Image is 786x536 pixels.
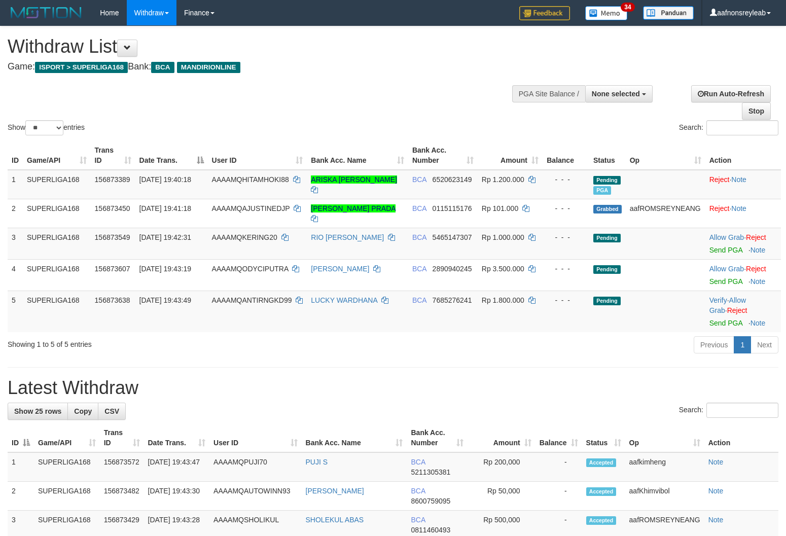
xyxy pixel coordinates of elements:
[8,141,23,170] th: ID
[734,336,751,353] a: 1
[311,233,384,241] a: RIO [PERSON_NAME]
[468,452,535,482] td: Rp 200,000
[709,265,746,273] span: ·
[547,203,585,213] div: - - -
[433,204,472,212] span: Copy 0115115176 to clipboard
[306,516,364,524] a: SHOLEKUL ABAS
[709,296,746,314] span: ·
[621,3,634,12] span: 34
[67,403,98,420] a: Copy
[705,228,781,259] td: ·
[626,199,705,228] td: aafROMSREYNEANG
[23,141,91,170] th: Game/API: activate to sort column ascending
[139,204,191,212] span: [DATE] 19:41:18
[592,90,640,98] span: None selected
[23,228,91,259] td: SUPERLIGA168
[751,319,766,327] a: Note
[8,423,34,452] th: ID: activate to sort column descending
[311,265,369,273] a: [PERSON_NAME]
[709,233,744,241] a: Allow Grab
[731,175,746,184] a: Note
[709,175,730,184] a: Reject
[209,482,301,511] td: AAAAMQAUTOWINN93
[139,265,191,273] span: [DATE] 19:43:19
[593,176,621,185] span: Pending
[407,423,467,452] th: Bank Acc. Number: activate to sort column ascending
[34,452,100,482] td: SUPERLIGA168
[751,336,778,353] a: Next
[8,291,23,332] td: 5
[144,452,210,482] td: [DATE] 19:43:47
[731,204,746,212] a: Note
[412,296,426,304] span: BCA
[8,259,23,291] td: 4
[177,62,240,73] span: MANDIRIONLINE
[535,423,582,452] th: Balance: activate to sort column ascending
[643,6,694,20] img: panduan.png
[535,452,582,482] td: -
[306,487,364,495] a: [PERSON_NAME]
[708,458,724,466] a: Note
[679,403,778,418] label: Search:
[626,141,705,170] th: Op: activate to sort column ascending
[144,423,210,452] th: Date Trans.: activate to sort column ascending
[8,228,23,259] td: 3
[208,141,307,170] th: User ID: activate to sort column ascending
[23,259,91,291] td: SUPERLIGA168
[519,6,570,20] img: Feedback.jpg
[709,296,727,304] a: Verify
[482,175,524,184] span: Rp 1.200.000
[704,423,778,452] th: Action
[212,204,290,212] span: AAAAMQAJUSTINEDJP
[34,423,100,452] th: Game/API: activate to sort column ascending
[705,199,781,228] td: ·
[139,175,191,184] span: [DATE] 19:40:18
[482,265,524,273] span: Rp 3.500.000
[478,141,543,170] th: Amount: activate to sort column ascending
[468,482,535,511] td: Rp 50,000
[34,482,100,511] td: SUPERLIGA168
[23,199,91,228] td: SUPERLIGA168
[706,403,778,418] input: Search:
[694,336,734,353] a: Previous
[35,62,128,73] span: ISPORT > SUPERLIGA168
[412,233,426,241] span: BCA
[547,232,585,242] div: - - -
[212,175,289,184] span: AAAAMQHITAMHOKI88
[98,403,126,420] a: CSV
[582,423,625,452] th: Status: activate to sort column ascending
[95,175,130,184] span: 156873389
[307,141,408,170] th: Bank Acc. Name: activate to sort column ascending
[8,199,23,228] td: 2
[411,458,425,466] span: BCA
[209,452,301,482] td: AAAAMQPUJI70
[482,233,524,241] span: Rp 1.000.000
[411,468,450,476] span: Copy 5211305381 to clipboard
[412,175,426,184] span: BCA
[8,5,85,20] img: MOTION_logo.png
[100,423,144,452] th: Trans ID: activate to sort column ascending
[302,423,407,452] th: Bank Acc. Name: activate to sort column ascending
[709,319,742,327] a: Send PGA
[586,516,617,525] span: Accepted
[705,141,781,170] th: Action
[8,170,23,199] td: 1
[705,170,781,199] td: ·
[151,62,174,73] span: BCA
[212,296,292,304] span: AAAAMQANTIRNGKD99
[586,487,617,496] span: Accepted
[411,516,425,524] span: BCA
[705,259,781,291] td: ·
[468,423,535,452] th: Amount: activate to sort column ascending
[593,297,621,305] span: Pending
[709,233,746,241] span: ·
[746,233,766,241] a: Reject
[135,141,208,170] th: Date Trans.: activate to sort column descending
[705,291,781,332] td: · ·
[104,407,119,415] span: CSV
[482,296,524,304] span: Rp 1.800.000
[593,265,621,274] span: Pending
[139,233,191,241] span: [DATE] 19:42:31
[547,264,585,274] div: - - -
[585,6,628,20] img: Button%20Memo.svg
